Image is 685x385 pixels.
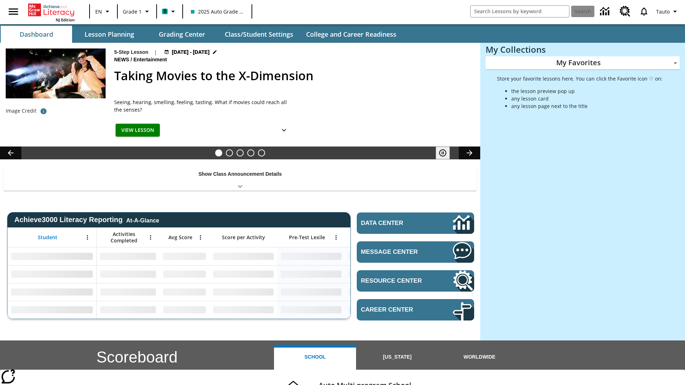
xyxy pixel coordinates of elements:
button: Slide 4 Pre-release lesson [247,149,254,156]
button: Slide 2 Do You Want Fries With That? [226,149,233,156]
div: At-A-Glance [126,216,159,224]
a: Resource Center, Will open in new tab [357,270,474,292]
div: No Data, [345,247,413,265]
button: [US_STATE] [356,345,438,370]
button: Open Menu [195,232,206,243]
button: Open side menu [3,1,24,22]
button: Slide 3 Cars of the Future? [237,149,244,156]
button: Slide 5 Career Lesson [258,149,265,156]
div: No Data, [97,283,159,301]
a: Data Center [596,2,615,21]
button: Grade: Grade 1, Select a grade [120,5,154,18]
a: Home [28,3,75,17]
div: Home [28,2,75,22]
button: Lesson carousel, Next [459,147,480,159]
div: No Data, [159,301,209,319]
button: Profile/Settings [653,5,682,18]
h2: Taking Movies to the X-Dimension [114,67,472,85]
div: My Favorites [486,56,680,70]
img: Panel in front of the seats sprays water mist to the happy audience at a 4DX-equipped theater. [6,48,106,98]
button: Worldwide [438,345,521,370]
button: Slide 1 Taking Movies to the X-Dimension [215,149,222,156]
span: Score per Activity [222,234,265,241]
span: Tauto [656,8,670,15]
button: View Lesson [116,124,160,137]
span: Achieve3000 Literacy Reporting [14,216,159,224]
button: Open Menu [82,232,93,243]
button: Lesson Planning [73,26,145,43]
span: | [154,48,157,56]
div: Pause [436,147,457,159]
span: Avg Score [168,234,192,241]
span: / [131,57,132,62]
div: No Data, [97,301,159,319]
button: Grading Center [146,26,218,43]
p: 5-Step Lesson [114,48,148,56]
p: Show Class Announcement Details [198,170,282,178]
button: School [274,345,356,370]
span: Resource Center [361,277,431,284]
button: College and Career Readiness [300,26,402,43]
a: Career Center [357,299,474,320]
button: Pause [436,147,450,159]
div: No Data, [97,265,159,283]
div: No Data, [159,283,209,301]
a: Resource Center, Will open in new tab [615,2,635,21]
div: Show Class Announcement Details [4,166,477,191]
span: Activities Completed [100,231,147,244]
a: Notifications [635,2,653,21]
span: Career Center [361,306,431,313]
span: B [163,7,167,16]
span: NJ Edition [56,17,75,22]
p: Image Credit [6,107,36,114]
div: No Data, [345,265,413,283]
div: No Data, [345,283,413,301]
span: [DATE] - [DATE] [172,48,209,56]
div: No Data, [345,301,413,319]
input: search field [471,6,569,17]
p: Store your favorite lessons here. You can click the Favorite icon ♡ on: [497,75,663,82]
div: No Data, [159,247,209,265]
span: Student [38,234,57,241]
span: Data Center [361,220,428,227]
span: Message Center [361,248,431,256]
div: Seeing, hearing, smelling, feeling, tasting. What if movies could reach all the senses? [114,98,293,113]
button: Show Details [277,124,291,137]
a: Data Center [357,212,474,234]
li: any lesson page next to the title [511,102,663,110]
span: Grade 1 [123,8,142,15]
button: Photo credit: Photo by The Asahi Shimbun via Getty Images [36,105,51,118]
span: 2025 Auto Grade 1 A [191,8,244,15]
button: Class/Student Settings [219,26,299,43]
button: Dashboard [1,26,72,43]
button: Language: EN, Select a language [92,5,115,18]
h3: My Collections [486,45,680,55]
li: the lesson preview pop up [511,87,663,95]
li: any lesson card [511,95,663,102]
a: Message Center [357,241,474,263]
div: No Data, [159,265,209,283]
button: Aug 18 - Aug 24 Choose Dates [163,48,219,56]
button: Boost Class color is teal. Change class color [159,5,180,18]
span: Entertainment [133,56,168,64]
button: Open Menu [331,232,341,243]
span: News [114,56,131,64]
div: No Data, [97,247,159,265]
button: Open Menu [145,232,156,243]
span: EN [95,8,102,15]
span: Pre-Test Lexile [289,234,325,241]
